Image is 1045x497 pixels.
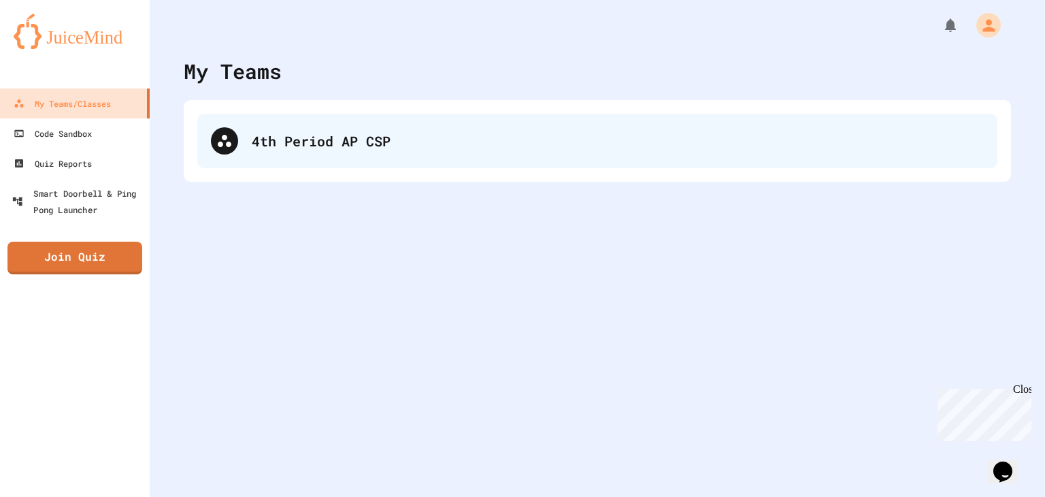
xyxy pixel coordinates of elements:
div: My Account [962,10,1004,41]
div: Chat with us now!Close [5,5,94,86]
div: 4th Period AP CSP [252,131,984,151]
div: My Teams [184,56,282,86]
div: Smart Doorbell & Ping Pong Launcher [12,185,146,218]
div: 4th Period AP CSP [197,114,997,168]
div: My Notifications [917,14,962,37]
div: Code Sandbox [14,125,92,142]
iframe: chat widget [932,383,1031,441]
iframe: chat widget [988,443,1031,483]
a: Join Quiz [7,242,142,274]
div: Quiz Reports [14,155,92,172]
div: My Teams/Classes [14,95,111,112]
img: logo-orange.svg [14,14,136,49]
